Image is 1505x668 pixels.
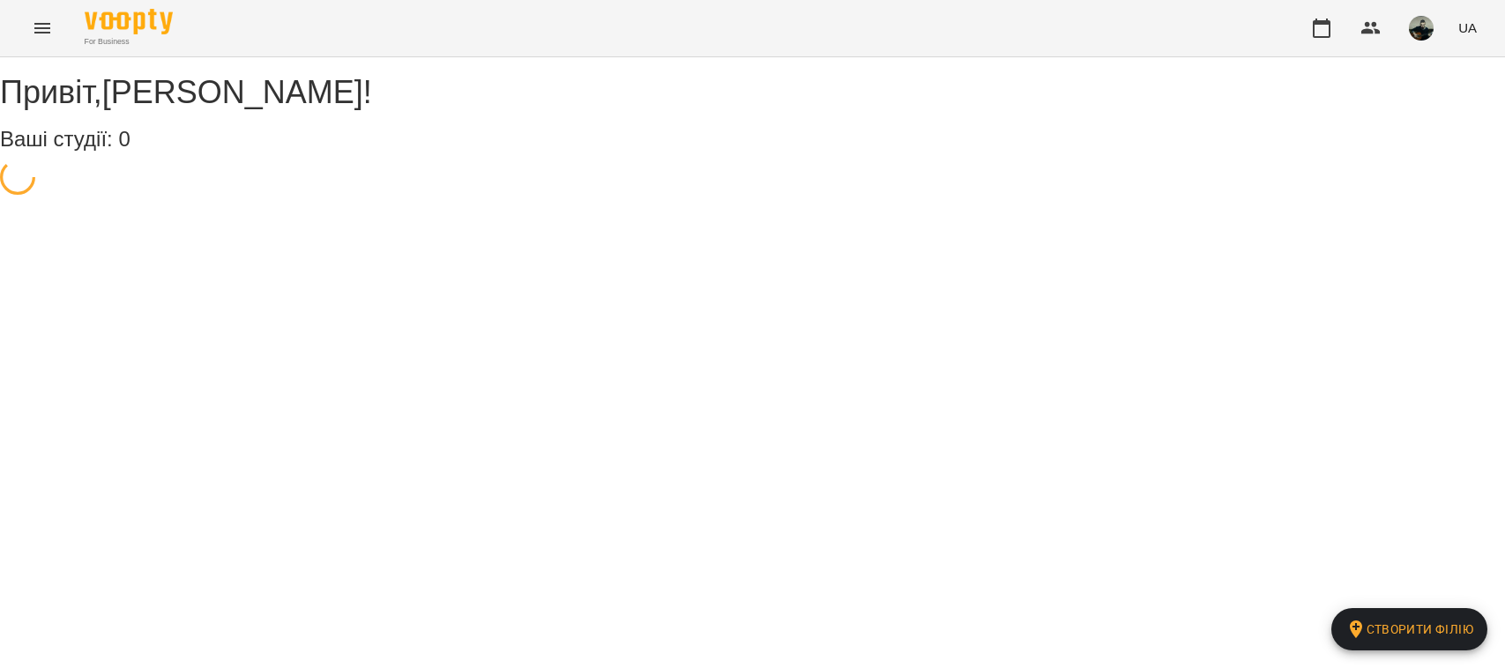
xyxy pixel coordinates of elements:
button: UA [1451,11,1484,44]
img: 7978d71d2a5e9c0688966f56c135e719.png [1409,16,1434,41]
button: Menu [21,7,63,49]
span: UA [1458,19,1477,37]
span: 0 [118,127,130,151]
span: For Business [85,36,173,48]
img: Voopty Logo [85,9,173,34]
